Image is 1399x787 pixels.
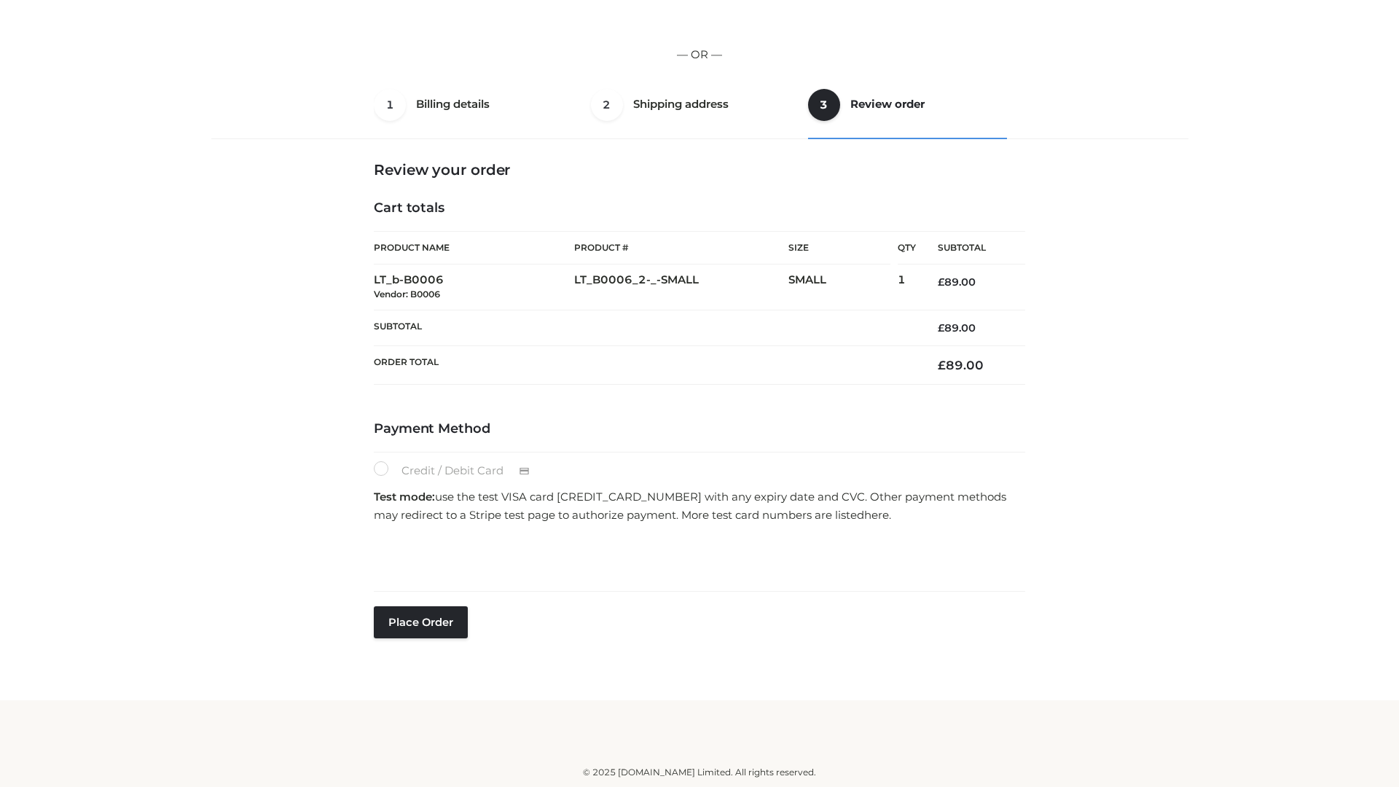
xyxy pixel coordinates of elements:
span: £ [938,275,944,289]
bdi: 89.00 [938,358,984,372]
bdi: 89.00 [938,275,976,289]
img: Credit / Debit Card [511,463,538,480]
button: Place order [374,606,468,638]
span: £ [938,321,944,334]
th: Subtotal [916,232,1025,265]
th: Order Total [374,346,916,385]
h3: Review your order [374,161,1025,179]
strong: Test mode: [374,490,435,504]
td: 1 [898,265,916,310]
p: use the test VISA card [CREDIT_CARD_NUMBER] with any expiry date and CVC. Other payment methods m... [374,488,1025,525]
h4: Payment Method [374,421,1025,437]
th: Product # [574,231,788,265]
td: LT_b-B0006 [374,265,574,310]
th: Size [788,232,890,265]
td: SMALL [788,265,898,310]
td: LT_B0006_2-_-SMALL [574,265,788,310]
span: £ [938,358,946,372]
label: Credit / Debit Card [374,461,545,480]
a: here [864,508,889,522]
div: © 2025 [DOMAIN_NAME] Limited. All rights reserved. [216,765,1183,780]
th: Product Name [374,231,574,265]
p: — OR — [216,45,1183,64]
bdi: 89.00 [938,321,976,334]
h4: Cart totals [374,200,1025,216]
th: Qty [898,231,916,265]
th: Subtotal [374,310,916,345]
iframe: Secure payment input frame [371,529,1022,582]
small: Vendor: B0006 [374,289,440,299]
